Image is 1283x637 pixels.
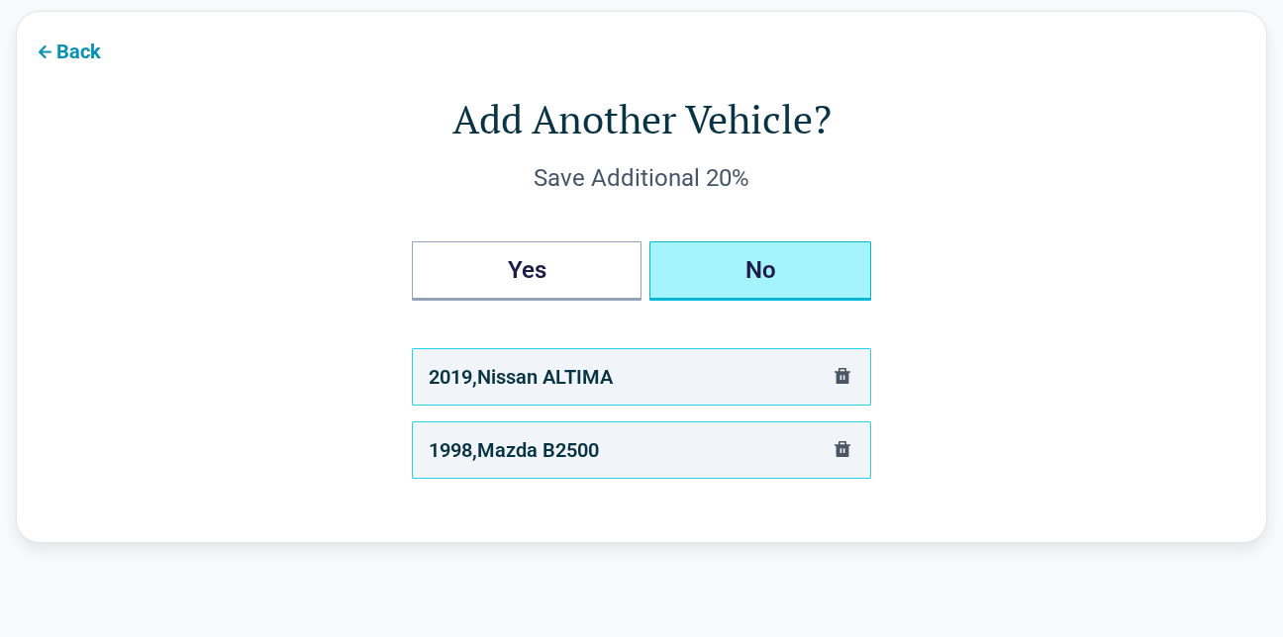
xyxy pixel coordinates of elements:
button: No [649,241,871,301]
button: Yes [412,241,641,301]
button: delete [831,364,854,391]
h1: Add Another Vehicle? [96,91,1187,146]
button: delete [831,437,854,464]
div: Add Another Vehicles? [412,241,871,301]
div: Save Additional 20% [96,162,1187,194]
div: 1998 , Mazda B2500 [429,434,599,466]
div: 2019 , Nissan ALTIMA [429,361,613,393]
button: Back [17,28,117,72]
